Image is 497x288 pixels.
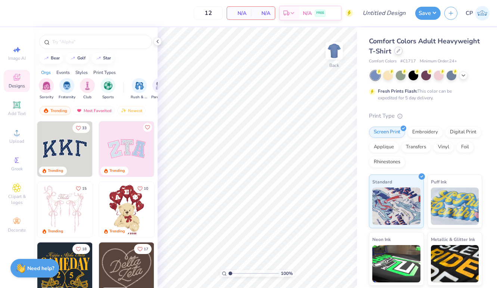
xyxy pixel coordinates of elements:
img: 9980f5e8-e6a1-4b4a-8839-2b0e9349023c [99,121,154,177]
div: Most Favorited [73,106,115,115]
img: 5ee11766-d822-42f5-ad4e-763472bf8dcf [154,121,209,177]
button: filter button [39,78,54,100]
span: N/A [303,9,312,17]
img: edfb13fc-0e43-44eb-bea2-bf7fc0dd67f9 [92,121,147,177]
div: filter for Fraternity [59,78,75,100]
div: Screen Print [369,127,405,138]
span: Neon Ink [372,235,391,243]
div: filter for Parent's Weekend [151,78,168,100]
img: Neon Ink [372,245,420,282]
button: bear [39,53,63,64]
div: Events [56,69,70,76]
img: d12a98c7-f0f7-4345-bf3a-b9f1b718b86e [92,182,147,237]
span: Puff Ink [431,178,447,186]
img: trend_line.gif [43,56,49,61]
div: filter for Sorority [39,78,54,100]
img: e74243e0-e378-47aa-a400-bc6bcb25063a [154,182,209,237]
img: Sorority Image [42,81,51,90]
button: Like [143,123,152,132]
span: Club [83,95,91,100]
span: Upload [9,138,24,144]
strong: Fresh Prints Flash: [378,88,417,94]
div: Trending [109,168,125,174]
img: Puff Ink [431,188,479,225]
span: Minimum Order: 24 + [420,58,457,65]
div: Styles [75,69,88,76]
img: 3b9aba4f-e317-4aa7-a679-c95a879539bd [37,121,93,177]
div: filter for Sports [100,78,115,100]
div: Transfers [401,142,431,153]
div: Back [329,62,339,69]
a: CP [466,6,490,21]
span: Parent's Weekend [151,95,168,100]
span: 33 [82,126,87,130]
div: Rhinestones [369,157,405,168]
input: Try "Alpha" [52,38,147,46]
div: golf [77,56,86,60]
span: Sports [102,95,114,100]
span: Designs [9,83,25,89]
img: Metallic & Glitter Ink [431,245,479,282]
input: – – [194,6,223,20]
div: Embroidery [407,127,443,138]
img: trend_line.gif [70,56,76,61]
img: 587403a7-0594-4a7f-b2bd-0ca67a3ff8dd [99,182,154,237]
span: Fraternity [59,95,75,100]
span: CP [466,9,473,18]
img: Parent's Weekend Image [156,81,164,90]
strong: Need help? [27,265,54,272]
img: Caleb Perez [475,6,490,21]
button: filter button [151,78,168,100]
span: Sorority [40,95,53,100]
div: Newest [117,106,146,115]
span: 10 [144,187,148,191]
span: Comfort Colors [369,58,397,65]
span: Metallic & Glitter Ink [431,235,475,243]
span: 18 [82,247,87,251]
img: Standard [372,188,420,225]
div: Trending [40,106,71,115]
button: Like [134,183,152,193]
button: Like [72,123,90,133]
div: filter for Club [80,78,95,100]
div: Foil [456,142,474,153]
div: Applique [369,142,399,153]
img: Rush & Bid Image [135,81,144,90]
button: golf [66,53,89,64]
span: Clipart & logos [4,193,30,205]
div: Trending [48,168,63,174]
button: filter button [100,78,115,100]
input: Untitled Design [357,6,411,21]
img: Back [327,43,342,58]
div: bear [51,56,60,60]
button: Like [72,183,90,193]
div: Print Type [369,112,482,120]
img: Fraternity Image [63,81,71,90]
span: Add Text [8,111,26,117]
img: Sports Image [104,81,112,90]
span: Image AI [8,55,26,61]
div: star [103,56,111,60]
div: Trending [109,229,125,234]
span: 17 [144,247,148,251]
div: Trending [48,229,63,234]
div: Print Types [93,69,116,76]
button: Like [72,244,90,254]
span: Decorate [8,227,26,233]
span: Standard [372,178,392,186]
span: N/A [255,9,270,17]
span: FREE [316,10,324,16]
span: Rush & Bid [131,95,148,100]
button: filter button [80,78,95,100]
div: Digital Print [445,127,481,138]
div: This color can be expedited for 5 day delivery. [378,88,470,101]
img: most_fav.gif [76,108,82,113]
button: filter button [59,78,75,100]
img: trend_line.gif [96,56,102,61]
img: Newest.gif [121,108,127,113]
span: 15 [82,187,87,191]
img: trending.gif [43,108,49,113]
button: Save [415,7,441,20]
span: Greek [11,166,23,172]
span: Comfort Colors Adult Heavyweight T-Shirt [369,37,480,56]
